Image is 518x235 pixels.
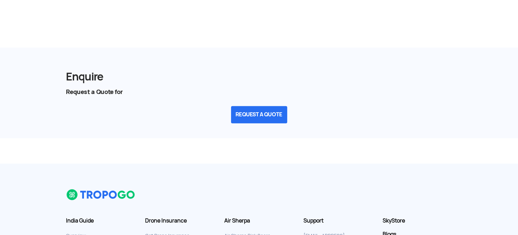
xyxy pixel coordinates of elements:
[225,217,294,224] h3: Air Sherpa
[145,217,215,224] h3: Drone Insurance
[383,217,452,224] a: SkyStore
[304,217,373,224] h3: Support
[231,106,287,123] button: REQUEST A QUOTE
[66,69,452,84] h2: Enquire
[66,217,135,224] h3: India Guide
[66,88,452,96] h5: Request a Quote for
[66,189,136,201] img: logo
